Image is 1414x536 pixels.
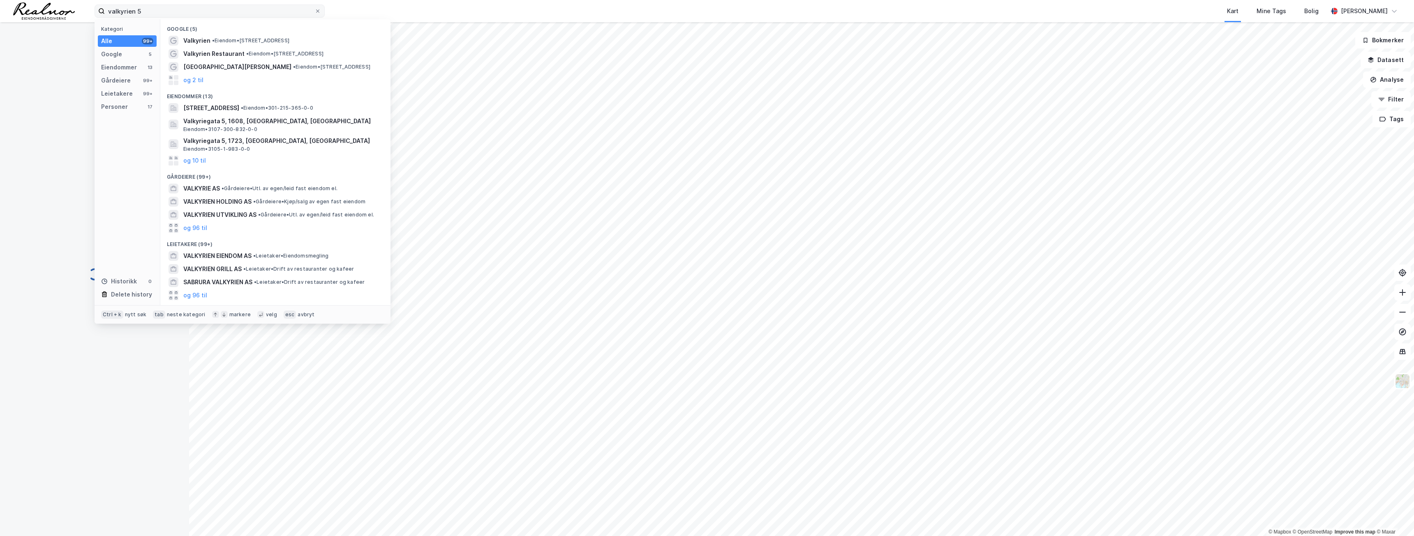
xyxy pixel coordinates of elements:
span: Eiendom • [STREET_ADDRESS] [212,37,289,44]
img: spinner.a6d8c91a73a9ac5275cf975e30b51cfb.svg [88,268,101,281]
div: esc [284,311,296,319]
div: 5 [147,51,153,58]
button: Filter [1371,91,1411,108]
button: Tags [1372,111,1411,127]
div: Leietakere (99+) [160,235,390,249]
span: Eiendom • [STREET_ADDRESS] [293,64,370,70]
div: nytt søk [125,311,147,318]
iframe: Chat Widget [1373,497,1414,536]
div: 99+ [142,38,153,44]
button: og 2 til [183,75,203,85]
span: • [212,37,215,44]
a: OpenStreetMap [1293,529,1333,535]
span: Gårdeiere • Utl. av egen/leid fast eiendom el. [222,185,337,192]
div: Eiendommer [101,62,137,72]
span: Valkyrien [183,36,210,46]
div: Gårdeiere (99+) [160,167,390,182]
span: Gårdeiere • Kjøp/salg av egen fast eiendom [253,198,365,205]
div: velg [266,311,277,318]
span: Leietaker • Drift av restauranter og kafeer [243,266,354,272]
div: 99+ [142,77,153,84]
div: 13 [147,64,153,71]
div: Historikk [101,276,137,286]
div: Delete history [111,290,152,299]
a: Improve this map [1335,529,1375,535]
span: • [253,198,256,205]
div: tab [153,311,165,319]
span: Eiendom • [STREET_ADDRESS] [246,51,323,57]
div: Leietakere [101,89,133,99]
span: Leietaker • Eiendomsmegling [253,253,328,259]
button: Bokmerker [1355,32,1411,48]
div: avbryt [298,311,314,318]
div: Google (5) [160,19,390,34]
button: og 96 til [183,223,207,233]
span: [GEOGRAPHIC_DATA][PERSON_NAME] [183,62,291,72]
div: 99+ [142,90,153,97]
span: • [241,105,243,111]
span: SABRURA VALKYRIEN AS [183,277,252,287]
span: Eiendom • 3105-1-983-0-0 [183,146,250,152]
span: • [293,64,296,70]
span: Valkyriegata 5, 1723, [GEOGRAPHIC_DATA], [GEOGRAPHIC_DATA] [183,136,381,146]
div: Bolig [1304,6,1319,16]
span: • [253,253,256,259]
span: Gårdeiere • Utl. av egen/leid fast eiendom el. [258,212,374,218]
div: Kart [1227,6,1238,16]
span: Leietaker • Drift av restauranter og kafeer [254,279,365,285]
span: [STREET_ADDRESS] [183,103,239,113]
span: • [246,51,249,57]
span: • [222,185,224,191]
div: [PERSON_NAME] [1341,6,1388,16]
span: VALKYRIEN HOLDING AS [183,197,252,207]
img: realnor-logo.934646d98de889bb5806.png [13,2,75,20]
span: • [258,212,261,218]
input: Søk på adresse, matrikkel, gårdeiere, leietakere eller personer [105,5,314,17]
span: Valkyrien Restaurant [183,49,245,59]
span: Valkyriegata 5, 1608, [GEOGRAPHIC_DATA], [GEOGRAPHIC_DATA] [183,116,381,126]
div: Personer (17) [160,302,390,317]
div: Personer [101,102,128,112]
button: og 10 til [183,156,206,166]
div: Alle [101,36,112,46]
a: Mapbox [1268,529,1291,535]
div: 17 [147,104,153,110]
div: neste kategori [167,311,206,318]
span: VALKYRIE AS [183,184,220,193]
button: og 96 til [183,290,207,300]
div: Gårdeiere [101,76,131,85]
button: Analyse [1363,71,1411,88]
span: Eiendom • 3107-300-832-0-0 [183,126,257,133]
div: Ctrl + k [101,311,123,319]
div: Kontrollprogram for chat [1373,497,1414,536]
span: VALKYRIEN UTVIKLING AS [183,210,256,220]
span: • [243,266,246,272]
span: Eiendom • 301-215-365-0-0 [241,105,313,111]
span: • [254,279,256,285]
button: Datasett [1361,52,1411,68]
div: 0 [147,278,153,285]
div: markere [229,311,251,318]
div: Mine Tags [1257,6,1286,16]
div: Google [101,49,122,59]
span: VALKYRIEN GRILL AS [183,264,242,274]
span: VALKYRIEN EIENDOM AS [183,251,252,261]
div: Kategori [101,26,157,32]
img: Z [1395,373,1410,389]
div: Eiendommer (13) [160,87,390,101]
